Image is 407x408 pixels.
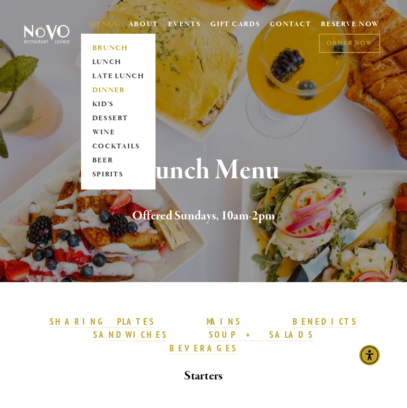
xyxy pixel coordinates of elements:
a: KID'S [89,97,148,111]
strong: SOUP + SALADS [209,329,314,340]
a: SOUP + SALADS [209,329,314,341]
a: LUNCH [89,55,148,69]
h1: Brunch Menu [34,155,374,186]
strong: SANDWICHES [93,329,168,340]
a: DESSERT [89,111,148,125]
strong: BENEDICTS [293,316,357,327]
h2: Offered Sundays, 10am-2pm [34,206,374,226]
strong: MAINS [207,316,242,327]
a: RESERVE NOW [321,16,380,34]
a: GIFT CARDS [210,16,260,34]
a: DINNER [89,83,148,97]
a: MENUS [89,20,118,29]
a: EVENTS [168,20,200,29]
a: BEVERAGES [170,342,238,355]
a: ABOUT [128,20,159,29]
a: MAINS [207,316,242,328]
strong: BEVERAGES [170,342,238,354]
a: BENEDICTS [293,316,357,328]
a: CONTACT [270,16,311,34]
a: BEER [89,153,148,168]
a: ORDER NOW [319,34,380,53]
a: SPIRITS [89,168,148,182]
a: SANDWICHES [93,329,168,341]
strong: SHARING PLATES [50,316,155,327]
img: Novo Restaurant &amp; Lounge [22,24,71,44]
a: BRUNCH [89,42,148,56]
strong: Starters [184,368,222,384]
a: WINE [89,125,148,139]
a: SHARING PLATES [50,316,155,328]
a: COCKTAILS [89,139,148,153]
a: LATE LUNCH [89,69,148,83]
div: Accessibility Menu [359,345,380,365]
